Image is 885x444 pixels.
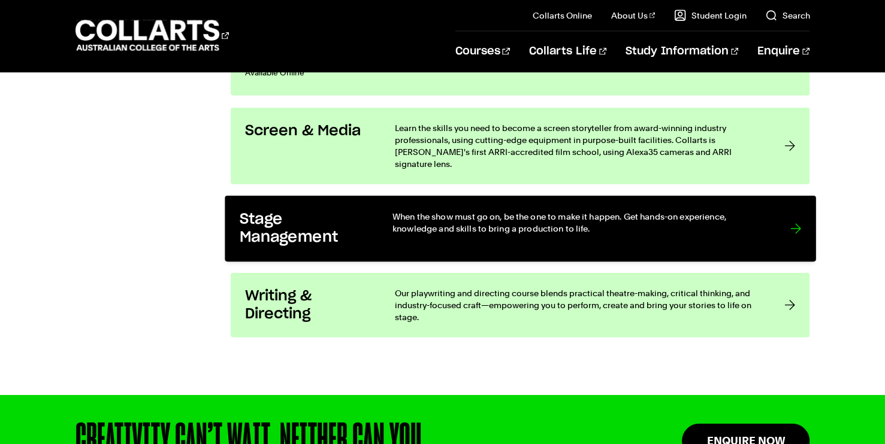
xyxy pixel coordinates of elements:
[529,32,606,71] a: Collarts Life
[765,10,810,22] a: Search
[225,196,815,261] a: Stage Management When the show must go on, be the one to make it happen. Get hands-on experience,...
[611,10,656,22] a: About Us
[245,287,371,323] h3: Writing & Directing
[674,10,746,22] a: Student Login
[533,10,592,22] a: Collarts Online
[245,65,371,81] p: Available Online
[395,287,761,323] p: Our playwriting and directing course blends practical theatre-making, critical thinking, and indu...
[245,122,371,140] h3: Screen & Media
[455,32,510,71] a: Courses
[392,211,765,235] p: When the show must go on, be the one to make it happen. Get hands-on experience, knowledge and sk...
[395,122,761,170] p: Learn the skills you need to become a screen storyteller from award-winning industry professional...
[239,211,367,247] h3: Stage Management
[75,19,229,53] div: Go to homepage
[757,32,810,71] a: Enquire
[231,108,810,184] a: Screen & Media Learn the skills you need to become a screen storyteller from award-winning indust...
[231,273,810,337] a: Writing & Directing Our playwriting and directing course blends practical theatre-making, critica...
[626,32,738,71] a: Study Information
